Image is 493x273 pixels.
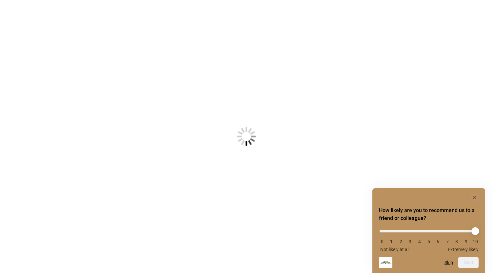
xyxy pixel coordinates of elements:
li: 2 [398,239,404,244]
img: Loading [205,95,288,178]
li: 7 [444,239,451,244]
button: Hide survey [471,193,479,201]
li: 6 [435,239,441,244]
button: Skip [444,260,453,265]
h2: How likely are you to recommend us to a friend or colleague? Select an option from 0 to 10, with ... [379,207,479,222]
li: 10 [472,239,479,244]
li: 0 [379,239,385,244]
li: 9 [463,239,469,244]
button: Next question [458,257,479,268]
span: Extremely likely [448,247,479,252]
li: 8 [453,239,460,244]
li: 1 [388,239,395,244]
div: How likely are you to recommend us to a friend or colleague? Select an option from 0 to 10, with ... [379,193,479,268]
li: 4 [416,239,423,244]
li: 3 [407,239,413,244]
div: How likely are you to recommend us to a friend or colleague? Select an option from 0 to 10, with ... [379,225,479,252]
span: Not likely at all [380,247,409,252]
li: 5 [425,239,432,244]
